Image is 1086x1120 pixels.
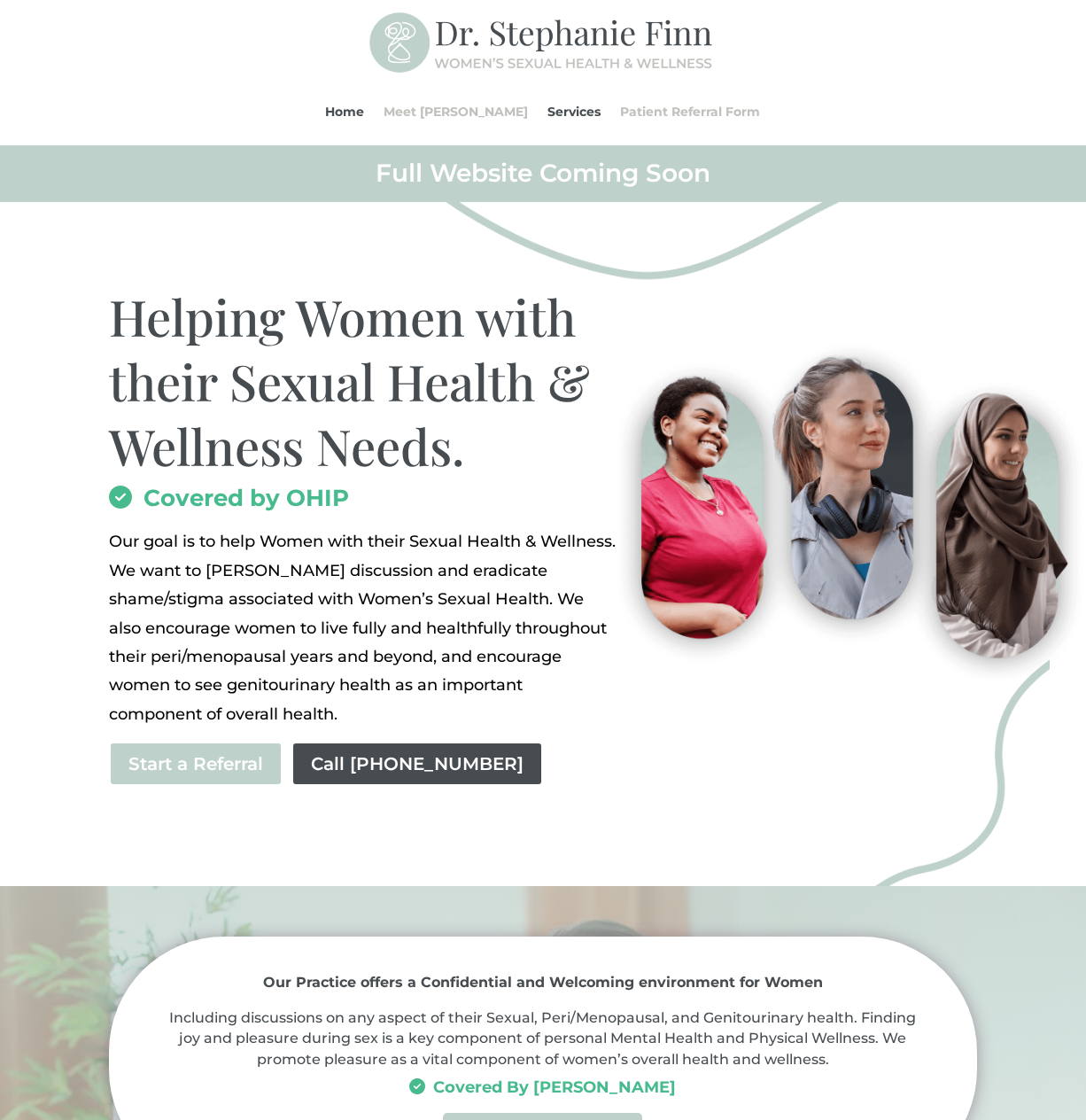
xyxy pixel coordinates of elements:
[109,486,620,518] h2: Covered by OHIP
[547,78,601,145] a: Services
[325,78,364,145] a: Home
[162,1070,925,1104] h3: Covered By [PERSON_NAME]
[384,78,528,145] a: Meet [PERSON_NAME]
[162,1007,925,1070] p: Including discussions on any aspect of their Sexual, Peri/Menopausal, and Genitourinary health. F...
[109,742,283,786] a: Start a Referral
[109,284,620,486] h1: Helping Women with their Sexual Health & Wellness Needs.
[109,527,620,728] p: Our goal is to help Women with their Sexual Health & Wellness. We want to [PERSON_NAME] discussio...
[263,974,823,991] strong: Our Practice offers a Confidential and Welcoming environment for Women
[291,742,543,786] a: Call [PHONE_NUMBER]
[109,157,978,198] h2: Full Website Coming Soon
[620,78,760,145] a: Patient Referral Form
[109,527,620,728] div: Page 1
